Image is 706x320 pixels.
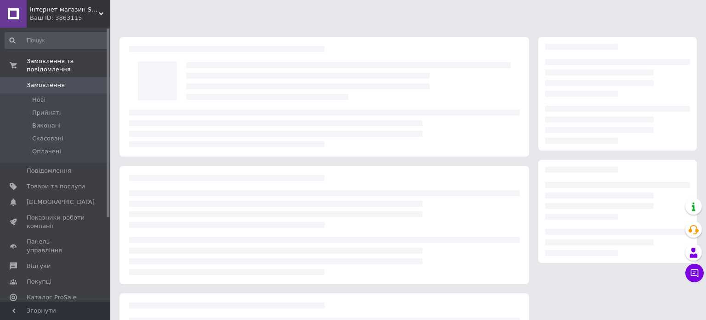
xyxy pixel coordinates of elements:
[27,293,76,302] span: Каталог ProSale
[27,167,71,175] span: Повідомлення
[27,182,85,191] span: Товари та послуги
[30,14,110,22] div: Ваш ID: 3863115
[30,6,99,14] span: Інтернет-магазин Salsa-market
[27,238,85,254] span: Панель управління
[32,109,61,117] span: Прийняті
[32,96,46,104] span: Нові
[5,32,108,49] input: Пошук
[27,278,51,286] span: Покупці
[32,122,61,130] span: Виконані
[685,264,704,282] button: Чат з покупцем
[32,134,63,143] span: Скасовані
[27,198,95,206] span: [DEMOGRAPHIC_DATA]
[32,147,61,156] span: Оплачені
[27,214,85,230] span: Показники роботи компанії
[27,81,65,89] span: Замовлення
[27,262,51,270] span: Відгуки
[27,57,110,74] span: Замовлення та повідомлення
